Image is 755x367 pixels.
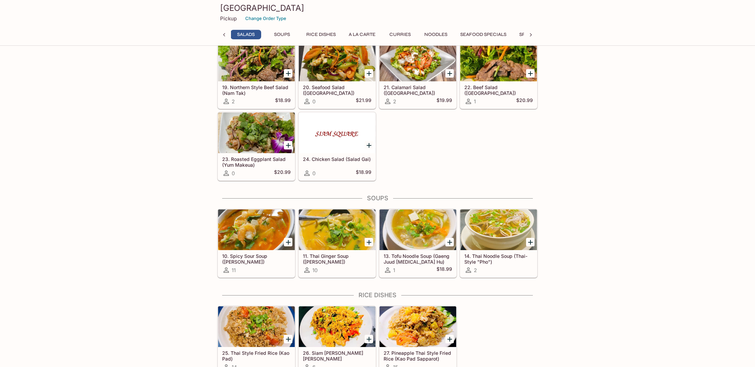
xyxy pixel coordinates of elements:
a: 24. Chicken Salad (Salad Gai)0$18.99 [298,112,376,181]
h5: $21.99 [356,97,371,105]
button: Add 19. Northern Style Beef Salad (Nam Tak) [284,69,292,78]
div: 11. Thai Ginger Soup (Tom Kha) [299,209,375,250]
h5: 13. Tofu Noodle Soup (Gaeng Juud [MEDICAL_DATA] Hu) [384,253,452,264]
div: 21. Calamari Salad (Yum Pla Meuk) [380,41,456,81]
span: 1 [393,267,395,273]
button: A La Carte [345,30,379,39]
button: Salads [231,30,261,39]
button: Add 24. Chicken Salad (Salad Gai) [365,141,373,149]
span: 11 [232,267,236,273]
div: 19. Northern Style Beef Salad (Nam Tak) [218,41,295,81]
button: Add 14. Thai Noodle Soup (Thai-Style "Pho") [526,238,535,246]
div: 27. Pineapple Thai Style Fried Rice (Kao Pad Sapparot) [380,306,456,347]
span: 0 [312,170,315,177]
h5: 24. Chicken Salad (Salad Gai) [303,156,371,162]
h5: $18.99 [356,169,371,177]
a: 20. Seafood Salad ([GEOGRAPHIC_DATA])0$21.99 [298,40,376,109]
h5: 26. Siam [PERSON_NAME] [PERSON_NAME] ([PERSON_NAME] Pad [PERSON_NAME]) [303,350,371,361]
button: Add 22. Beef Salad (Yum Neua) [526,69,535,78]
h4: Soups [217,195,538,202]
button: Add 11. Thai Ginger Soup (Tom Kha) [365,238,373,246]
h5: $19.99 [437,97,452,105]
button: Seafood Specials [457,30,510,39]
h5: $20.99 [274,169,291,177]
button: Add 26. Siam Basil Fried Rice (Kao Pad Ka Pao) [365,335,373,343]
h5: $18.99 [437,266,452,274]
h5: 23. Roasted Eggplant Salad (Yum Makeua) [222,156,291,167]
button: Noodles [421,30,451,39]
div: 26. Siam Basil Fried Rice (Kao Pad Ka Pao) [299,306,375,347]
h5: 14. Thai Noodle Soup (Thai-Style "Pho") [464,253,533,264]
h3: [GEOGRAPHIC_DATA] [220,3,535,13]
button: Soups [267,30,297,39]
span: 2 [393,98,396,105]
h5: 19. Northern Style Beef Salad (Nam Tak) [222,84,291,96]
span: 1 [474,98,476,105]
h5: 25. Thai Style Fried Rice (Kao Pad) [222,350,291,361]
div: 13. Tofu Noodle Soup (Gaeng Juud Tao Hu) [380,209,456,250]
button: Add 25. Thai Style Fried Rice (Kao Pad) [284,335,292,343]
span: 10 [312,267,317,273]
h5: $20.99 [516,97,533,105]
span: 0 [312,98,315,105]
button: Curries [385,30,415,39]
a: 22. Beef Salad ([GEOGRAPHIC_DATA])1$20.99 [460,40,537,109]
button: Add 13. Tofu Noodle Soup (Gaeng Juud Tao Hu) [445,238,454,246]
div: 14. Thai Noodle Soup (Thai-Style "Pho") [460,209,537,250]
a: 13. Tofu Noodle Soup (Gaeng Juud [MEDICAL_DATA] Hu)1$18.99 [379,209,457,278]
h5: 22. Beef Salad ([GEOGRAPHIC_DATA]) [464,84,533,96]
button: Change Order Type [242,13,289,24]
div: 24. Chicken Salad (Salad Gai) [299,113,375,153]
a: 14. Thai Noodle Soup (Thai-Style "Pho")2 [460,209,537,278]
div: 23. Roasted Eggplant Salad (Yum Makeua) [218,113,295,153]
h5: 27. Pineapple Thai Style Fried Rice (Kao Pad Sapparot) [384,350,452,361]
h5: 20. Seafood Salad ([GEOGRAPHIC_DATA]) [303,84,371,96]
a: 11. Thai Ginger Soup ([PERSON_NAME])10 [298,209,376,278]
h4: Rice Dishes [217,291,538,299]
div: 10. Spicy Sour Soup (Tom Yum) [218,209,295,250]
p: Pickup [220,15,237,22]
h5: 11. Thai Ginger Soup ([PERSON_NAME]) [303,253,371,264]
span: 2 [232,98,235,105]
button: Add 23. Roasted Eggplant Salad (Yum Makeua) [284,141,292,149]
button: Add 20. Seafood Salad (Yum Talay) [365,69,373,78]
button: Add 21. Calamari Salad (Yum Pla Meuk) [445,69,454,78]
a: 23. Roasted Eggplant Salad (Yum Makeua)0$20.99 [218,112,295,181]
button: Add 10. Spicy Sour Soup (Tom Yum) [284,238,292,246]
div: 22. Beef Salad (Yum Neua) [460,41,537,81]
span: 0 [232,170,235,177]
div: 20. Seafood Salad (Yum Talay) [299,41,375,81]
button: Add 27. Pineapple Thai Style Fried Rice (Kao Pad Sapparot) [445,335,454,343]
a: 21. Calamari Salad ([GEOGRAPHIC_DATA])2$19.99 [379,40,457,109]
h5: 21. Calamari Salad ([GEOGRAPHIC_DATA]) [384,84,452,96]
button: Rice Dishes [303,30,340,39]
h5: $18.99 [275,97,291,105]
a: 10. Spicy Sour Soup ([PERSON_NAME])11 [218,209,295,278]
a: 19. Northern Style Beef Salad (Nam Tak)2$18.99 [218,40,295,109]
span: 2 [474,267,477,273]
button: Special Dishes [516,30,561,39]
h5: 10. Spicy Sour Soup ([PERSON_NAME]) [222,253,291,264]
div: 25. Thai Style Fried Rice (Kao Pad) [218,306,295,347]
